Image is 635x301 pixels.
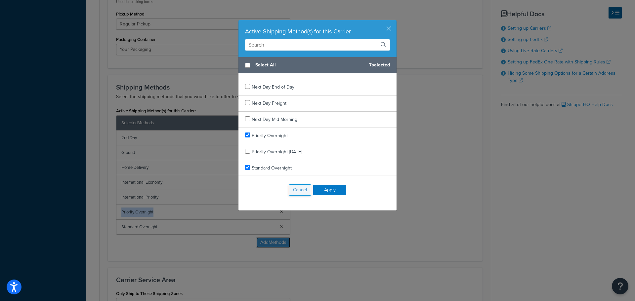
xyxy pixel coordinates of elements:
div: Active Shipping Method(s) for this Carrier [245,27,390,36]
span: Select All [255,60,364,70]
input: Search [245,39,390,51]
span: Priority Overnight [DATE] [252,148,302,155]
div: 7 selected [238,57,397,73]
span: Standard Overnight [252,165,292,171]
button: Apply [313,185,346,195]
span: Next Day Mid Morning [252,116,297,123]
span: Priority Overnight [252,132,288,139]
span: Next Day End of Day [252,84,294,91]
button: Cancel [289,184,311,196]
span: Next Day Freight [252,100,286,107]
